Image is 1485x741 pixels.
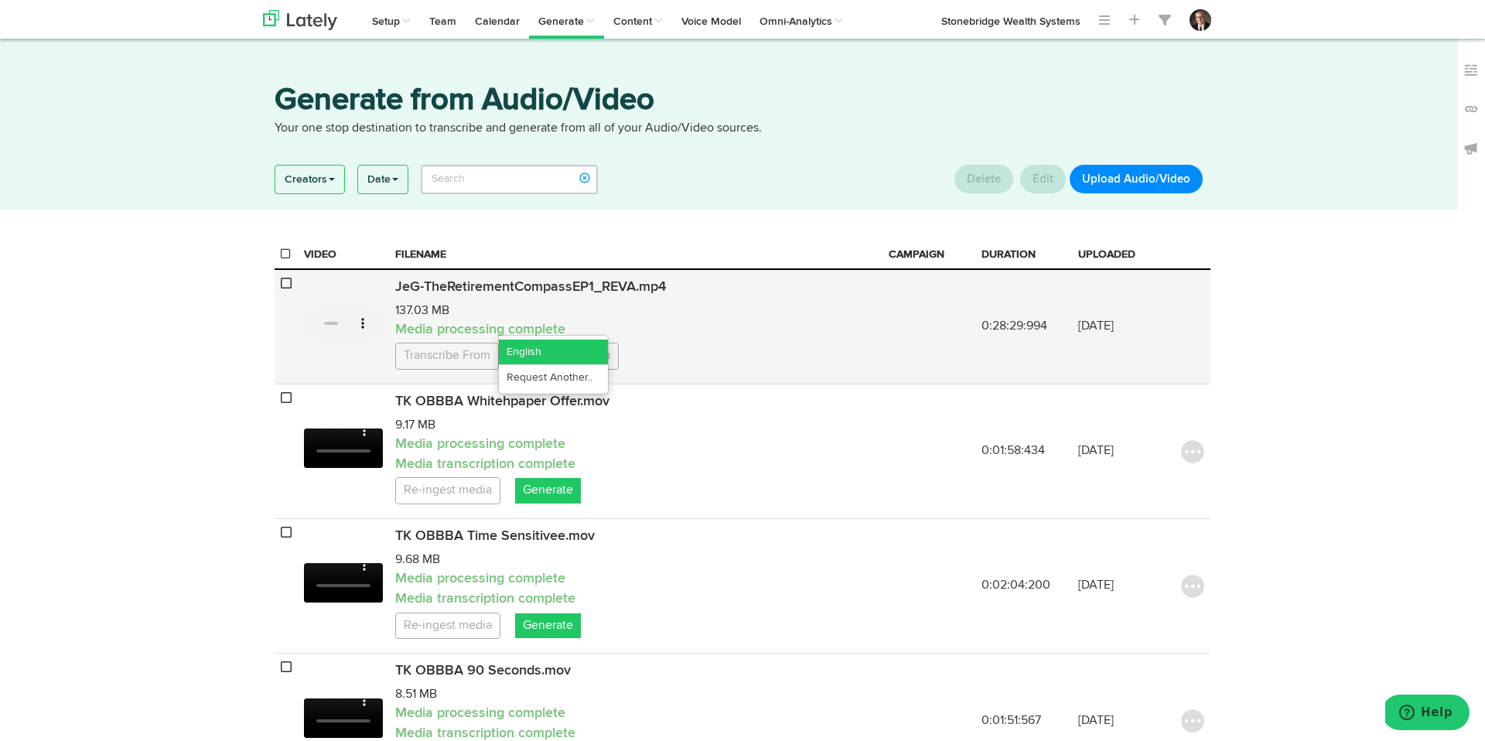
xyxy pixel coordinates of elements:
[421,165,598,194] input: Search
[395,613,500,640] a: Re-ingest media
[304,304,383,343] video: Your browser does not support HTML5 video.
[515,478,581,504] a: Generate
[304,698,383,738] video: Your browser does not support HTML5 video.
[1463,63,1479,78] img: keywords_off.svg
[1463,141,1479,156] img: announcements_off.svg
[981,320,1047,333] span: 0:28:29:994
[1072,519,1164,654] td: [DATE]
[1070,165,1203,193] button: Upload Audio/Video
[1072,384,1164,519] td: [DATE]
[1385,695,1470,733] iframe: Opens a widget where you can find more information
[395,343,499,370] a: Transcribe From
[499,365,608,390] a: Request Another..
[395,280,666,294] span: JeG-TheRetirementCompassEP1_REVA.mp4
[954,165,1013,193] button: Delete
[499,340,608,364] a: English
[395,477,500,504] a: Re-ingest media
[395,688,437,701] span: 8.51 MB
[395,589,876,610] p: Media transcription complete
[395,554,440,566] span: 9.68 MB
[395,455,876,475] p: Media transcription complete
[981,445,1045,457] span: 0:01:58:434
[389,241,882,269] th: FILENAME
[275,166,344,193] a: Creators
[395,435,876,455] p: Media processing complete
[304,429,383,468] video: Your browser does not support HTML5 video.
[882,241,975,269] th: CAMPAIGN
[263,10,337,30] img: logo_lately_bg_light.svg
[981,579,1050,592] span: 0:02:04:200
[395,529,595,543] span: TK OBBBA Time Sensitivee.mov
[975,241,1072,269] th: DURATION
[395,305,449,317] span: 137.03 MB
[395,419,435,432] span: 9.17 MB
[395,569,876,589] p: Media processing complete
[1072,241,1164,269] th: UPLOADED
[1181,709,1204,732] img: icon_menu_button.svg
[981,715,1041,727] span: 0:01:51:567
[395,704,876,724] p: Media processing complete
[1463,101,1479,117] img: links_off.svg
[1181,575,1204,598] img: icon_menu_button.svg
[395,664,571,678] span: TK OBBBA 90 Seconds.mov
[1020,165,1066,193] button: Edit
[1190,9,1211,31] img: 613d3fa52cff634b020969337dcf1c3a
[515,613,581,639] a: Generate
[395,394,609,408] span: TK OBBBA Whitehpaper Offer.mov
[395,320,876,340] p: Media processing complete
[298,241,389,269] th: VIDEO
[1181,440,1204,463] img: icon_menu_button.svg
[1072,269,1164,384] td: [DATE]
[304,563,383,603] video: Your browser does not support HTML5 video.
[275,85,1210,120] h3: Generate from Audio/Video
[358,166,408,193] a: Date
[275,120,1210,138] p: Your one stop destination to transcribe and generate from all of your Audio/Video sources.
